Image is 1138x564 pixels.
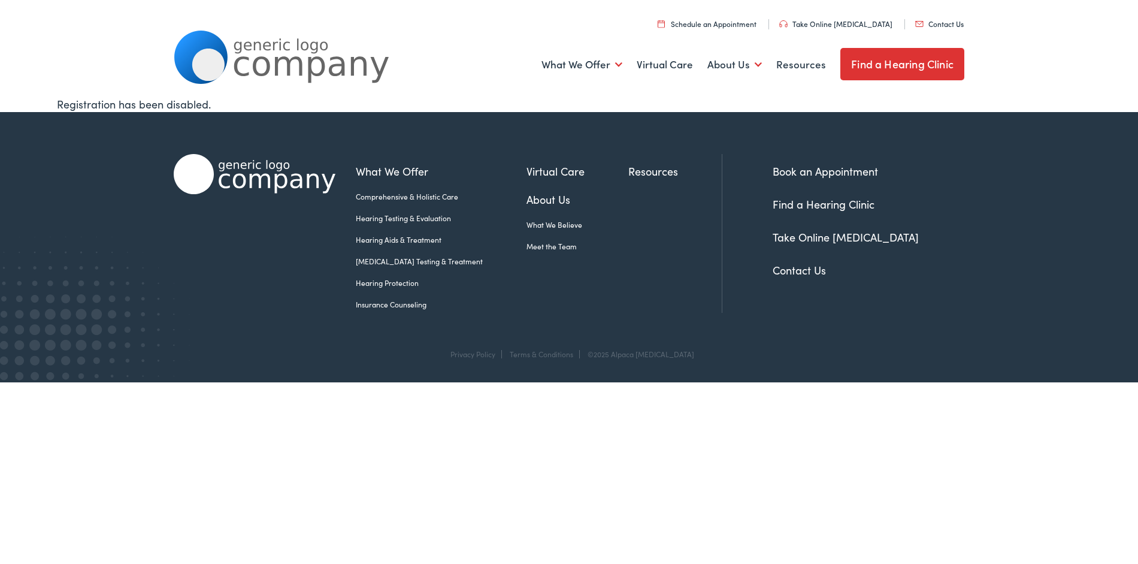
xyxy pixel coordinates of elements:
a: What We Believe [526,219,628,230]
a: Contact Us [773,263,826,278]
a: Meet the Team [526,241,628,252]
a: Find a Hearing Clinic [840,48,964,80]
a: Resources [628,163,722,179]
img: Alpaca Audiology [174,154,335,194]
img: utility icon [915,21,924,27]
a: Contact Us [915,19,964,29]
a: Schedule an Appointment [658,19,756,29]
a: Take Online [MEDICAL_DATA] [773,230,919,245]
img: utility icon [658,20,665,28]
a: Terms & Conditions [510,349,573,359]
img: utility icon [779,20,788,28]
a: About Us [707,43,762,87]
a: Comprehensive & Holistic Care [356,191,526,202]
a: What We Offer [541,43,622,87]
a: Privacy Policy [450,349,495,359]
a: [MEDICAL_DATA] Testing & Treatment [356,256,526,267]
a: Resources [776,43,826,87]
a: Take Online [MEDICAL_DATA] [779,19,892,29]
a: About Us [526,191,628,207]
a: Hearing Testing & Evaluation [356,213,526,224]
a: Virtual Care [526,163,628,179]
a: Insurance Counseling [356,299,526,310]
div: ©2025 Alpaca [MEDICAL_DATA] [582,350,694,358]
a: Hearing Aids & Treatment [356,234,526,245]
a: Book an Appointment [773,164,878,179]
a: What We Offer [356,163,526,179]
a: Find a Hearing Clinic [773,197,874,212]
div: Registration has been disabled. [57,96,1081,112]
a: Hearing Protection [356,278,526,288]
a: Virtual Care [637,43,693,87]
